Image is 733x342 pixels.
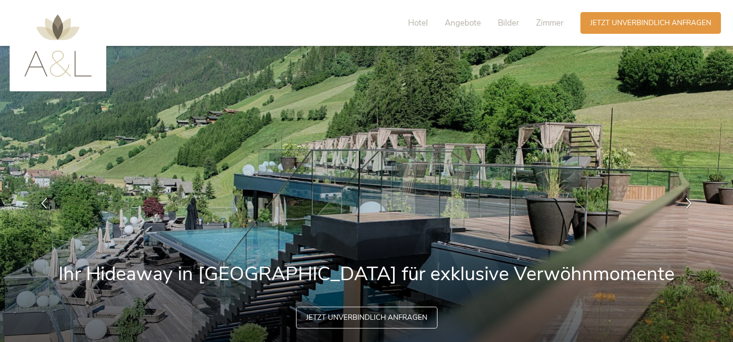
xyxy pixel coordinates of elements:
[590,18,711,28] span: Jetzt unverbindlich anfragen
[498,17,519,28] span: Bilder
[24,14,92,77] img: AMONTI & LUNARIS Wellnessresort
[445,17,481,28] span: Angebote
[408,17,428,28] span: Hotel
[536,17,564,28] span: Zimmer
[306,313,427,323] span: Jetzt unverbindlich anfragen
